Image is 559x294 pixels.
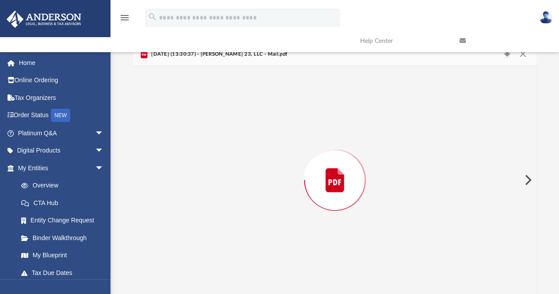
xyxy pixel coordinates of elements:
[149,50,287,58] span: [DATE] (13:30:37) - [PERSON_NAME] 23, LLC - Mail.pdf
[6,72,117,89] a: Online Ordering
[354,23,453,58] a: Help Center
[12,229,117,247] a: Binder Walkthrough
[95,159,113,177] span: arrow_drop_down
[6,89,117,107] a: Tax Organizers
[119,12,130,23] i: menu
[95,124,113,142] span: arrow_drop_down
[517,168,537,192] button: Next File
[4,11,84,28] img: Anderson Advisors Platinum Portal
[51,109,70,122] div: NEW
[95,142,113,160] span: arrow_drop_down
[12,212,117,229] a: Entity Change Request
[12,177,117,195] a: Overview
[12,194,117,212] a: CTA Hub
[148,12,157,22] i: search
[119,17,130,23] a: menu
[12,247,113,264] a: My Blueprint
[6,54,117,72] a: Home
[6,159,117,177] a: My Entitiesarrow_drop_down
[12,264,117,282] a: Tax Due Dates
[6,124,117,142] a: Platinum Q&Aarrow_drop_down
[6,107,117,125] a: Order StatusNEW
[539,11,552,24] img: User Pic
[6,142,117,160] a: Digital Productsarrow_drop_down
